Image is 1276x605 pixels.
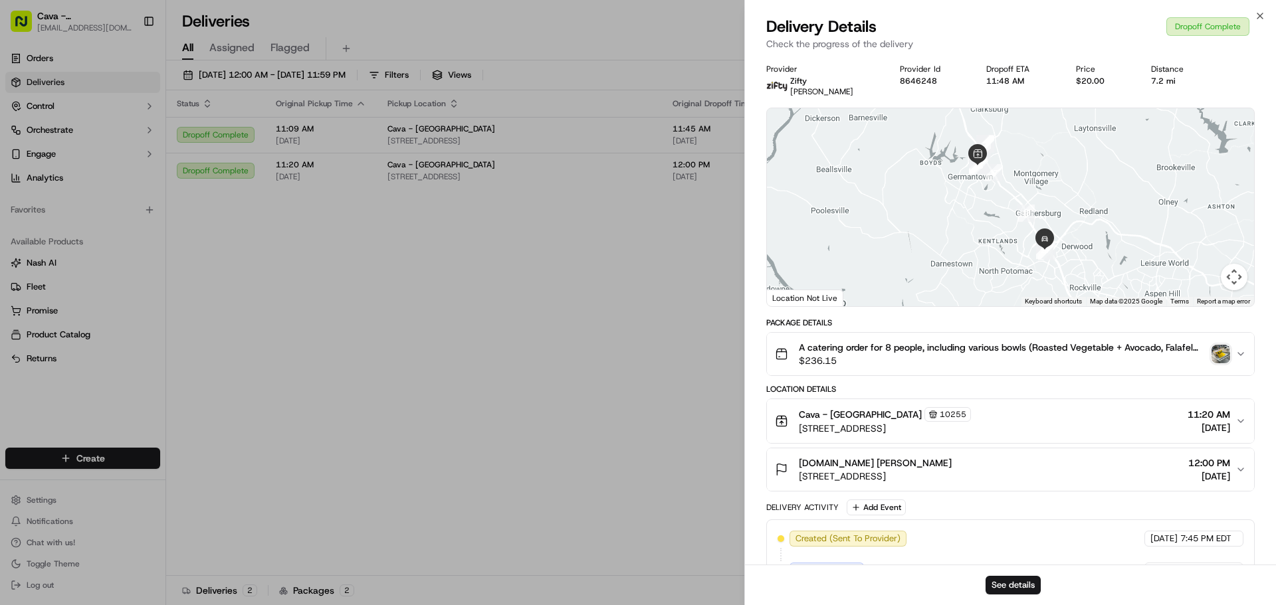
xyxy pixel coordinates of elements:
[799,408,922,421] span: Cava - [GEOGRAPHIC_DATA]
[969,157,986,174] div: 15
[132,329,161,339] span: Pylon
[13,173,89,183] div: Past conversations
[799,422,971,435] span: [STREET_ADDRESS]
[766,37,1255,50] p: Check the progress of the delivery
[27,242,37,253] img: 1736555255976-a54dd68f-1ca7-489b-9aae-adbdc363a1c4
[1212,345,1230,363] img: photo_proof_of_delivery image
[110,242,115,252] span: •
[976,135,994,152] div: 5
[770,289,814,306] img: Google
[970,157,988,175] div: 16
[847,499,906,515] button: Add Event
[107,292,219,315] a: 💻API Documentation
[41,242,108,252] span: [PERSON_NAME]
[766,384,1255,394] div: Location Details
[60,127,218,140] div: Start new chat
[799,456,952,470] span: [DOMAIN_NAME] [PERSON_NAME]
[27,297,102,310] span: Knowledge Base
[1151,76,1209,86] div: 7.2 mi
[126,297,213,310] span: API Documentation
[985,164,1002,181] div: 17
[796,533,901,545] span: Created (Sent To Provider)
[1170,298,1189,305] a: Terms (opens in new tab)
[112,298,123,309] div: 💻
[1150,533,1178,545] span: [DATE]
[1151,64,1209,74] div: Distance
[1076,64,1130,74] div: Price
[1188,408,1230,421] span: 11:20 AM
[799,354,1206,367] span: $236.15
[767,448,1254,491] button: [DOMAIN_NAME] [PERSON_NAME][STREET_ADDRESS]12:00 PM[DATE]
[1180,533,1231,545] span: 7:45 PM EDT
[799,341,1206,354] span: A catering order for 8 people, including various bowls (Roasted Vegetable + Avocado, Falafel Crun...
[766,76,788,97] img: zifty-logo-trans-sq.png
[974,143,991,161] div: 8
[766,502,839,513] div: Delivery Activity
[790,76,853,86] p: Zifty
[799,470,952,483] span: [STREET_ADDRESS]
[1090,298,1162,305] span: Map data ©2025 Google
[35,86,239,100] input: Got a question? Start typing here...
[767,290,843,306] div: Location Not Live
[986,64,1055,74] div: Dropoff ETA
[118,242,145,252] span: [DATE]
[13,13,40,40] img: Nash
[986,76,1055,86] div: 11:48 AM
[790,86,853,97] span: [PERSON_NAME]
[13,127,37,151] img: 1736555255976-a54dd68f-1ca7-489b-9aae-adbdc363a1c4
[206,170,242,186] button: See all
[152,206,179,216] span: [DATE]
[940,409,966,420] span: 10255
[1038,243,1055,260] div: 19
[1025,297,1082,306] button: Keyboard shortcuts
[766,64,879,74] div: Provider
[28,127,52,151] img: 8571987876998_91fb9ceb93ad5c398215_72.jpg
[900,76,937,86] button: 8646248
[767,333,1254,375] button: A catering order for 8 people, including various bowls (Roasted Vegetable + Avocado, Falafel Crun...
[767,399,1254,443] button: Cava - [GEOGRAPHIC_DATA]10255[STREET_ADDRESS]11:20 AM[DATE]
[13,298,24,309] div: 📗
[41,206,142,216] span: Wisdom [PERSON_NAME]
[1076,76,1130,86] div: $20.00
[226,131,242,147] button: Start new chat
[1221,264,1247,290] button: Map camera controls
[1017,205,1035,222] div: 18
[1188,421,1230,434] span: [DATE]
[977,135,994,153] div: 7
[13,229,35,250] img: Grace Nketiah
[1188,456,1230,470] span: 12:00 PM
[900,64,966,74] div: Provider Id
[986,576,1041,594] button: See details
[144,206,149,216] span: •
[770,289,814,306] a: Open this area in Google Maps (opens a new window)
[13,53,242,74] p: Welcome 👋
[1197,298,1250,305] a: Report a map error
[60,140,183,151] div: We're available if you need us!
[8,292,107,315] a: 📗Knowledge Base
[13,193,35,219] img: Wisdom Oko
[1036,242,1053,259] div: 21
[1188,470,1230,483] span: [DATE]
[94,329,161,339] a: Powered byPylon
[766,317,1255,328] div: Package Details
[766,16,877,37] span: Delivery Details
[27,207,37,217] img: 1736555255976-a54dd68f-1ca7-489b-9aae-adbdc363a1c4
